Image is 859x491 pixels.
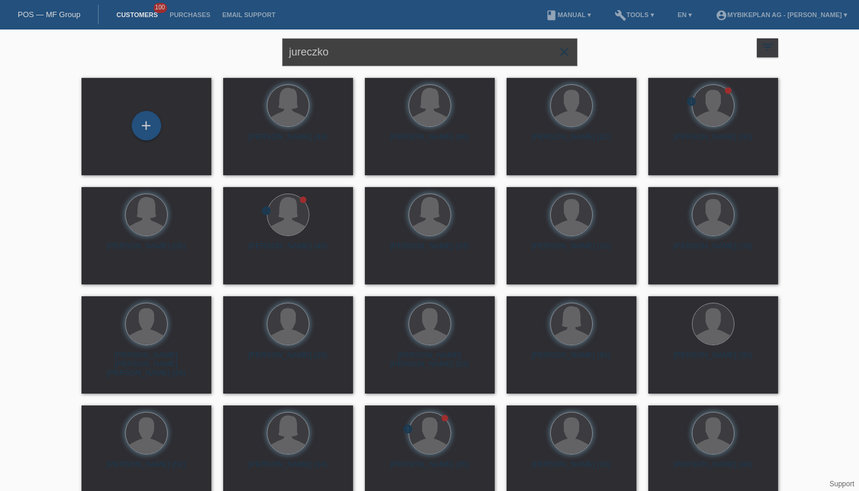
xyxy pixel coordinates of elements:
[132,116,161,136] div: Add customer
[516,351,627,369] div: [PERSON_NAME] (81)
[557,45,571,59] i: close
[686,96,697,109] div: unconfirmed, pending
[761,41,774,54] i: filter_list
[540,11,597,18] a: bookManual ▾
[658,241,769,260] div: [PERSON_NAME] (39)
[374,132,485,151] div: [PERSON_NAME] (46)
[91,351,202,372] div: [PERSON_NAME] [PERSON_NAME] [PERSON_NAME] (28)
[374,460,485,479] div: [PERSON_NAME] (35)
[233,241,344,260] div: [PERSON_NAME] (40)
[658,132,769,151] div: [PERSON_NAME] (50)
[282,38,577,66] input: Search...
[615,9,626,21] i: build
[91,460,202,479] div: [PERSON_NAME] (51)
[403,424,413,436] div: unconfirmed, pending
[609,11,660,18] a: buildTools ▾
[672,11,698,18] a: EN ▾
[716,9,727,21] i: account_circle
[91,241,202,260] div: [PERSON_NAME] (55)
[516,241,627,260] div: [PERSON_NAME] (32)
[233,132,344,151] div: [PERSON_NAME] (49)
[261,205,272,216] i: error
[374,351,485,369] div: [PERSON_NAME] [PERSON_NAME] (53)
[710,11,853,18] a: account_circleMybikeplan AG - [PERSON_NAME] ▾
[516,460,627,479] div: [PERSON_NAME] (32)
[164,11,216,18] a: Purchases
[658,460,769,479] div: [PERSON_NAME] (46)
[546,9,557,21] i: book
[18,10,80,19] a: POS — MF Group
[261,205,272,218] div: unconfirmed, pending
[516,132,627,151] div: [PERSON_NAME] (62)
[829,480,854,488] a: Support
[233,460,344,479] div: [PERSON_NAME] (34)
[233,351,344,369] div: [PERSON_NAME] (25)
[374,241,485,260] div: [PERSON_NAME] (33)
[403,424,413,434] i: error
[216,11,281,18] a: Email Support
[658,351,769,369] div: [PERSON_NAME] (30)
[153,3,168,13] span: 100
[110,11,164,18] a: Customers
[686,96,697,107] i: error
